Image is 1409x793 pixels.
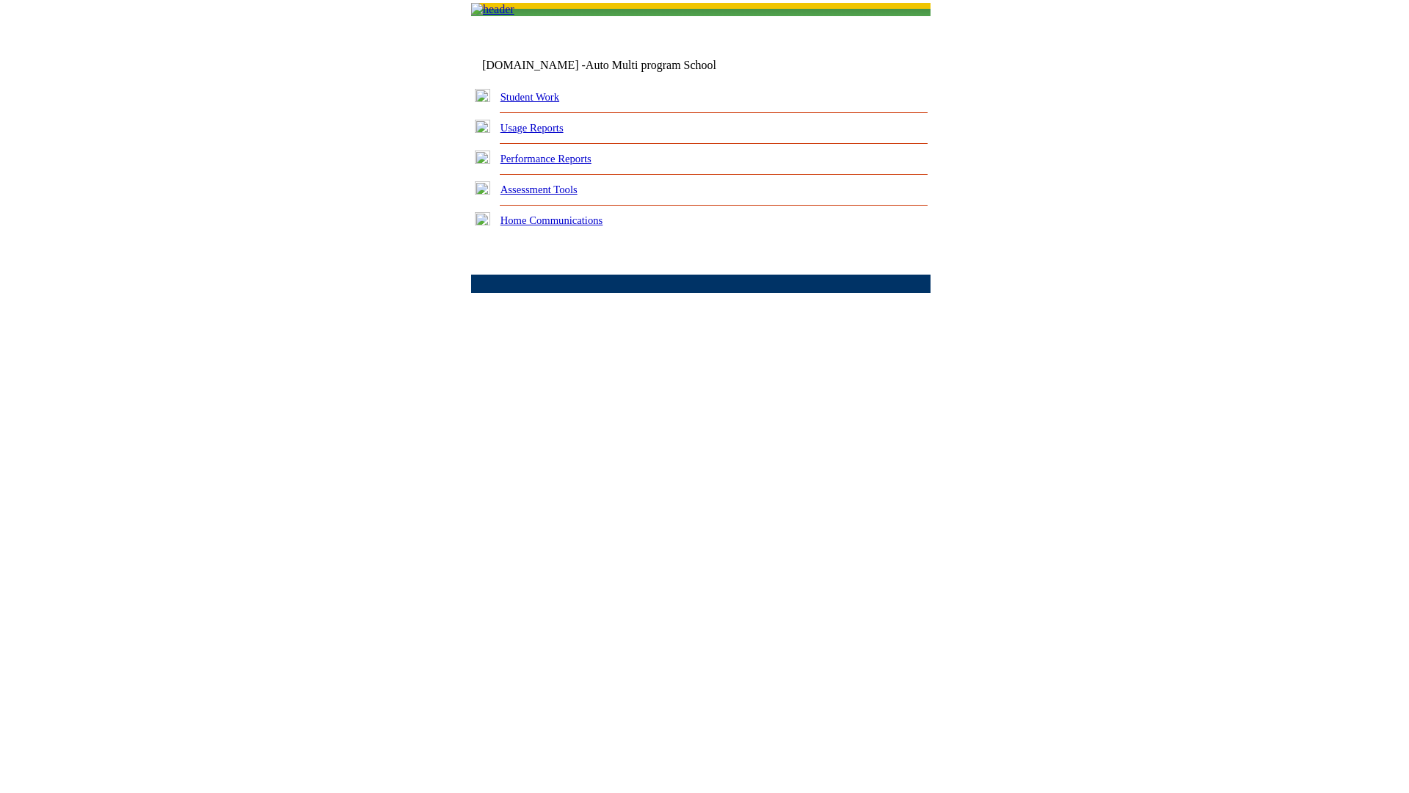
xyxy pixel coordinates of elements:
[500,122,564,134] a: Usage Reports
[500,214,603,226] a: Home Communications
[500,153,591,164] a: Performance Reports
[475,89,490,102] img: plus.gif
[475,151,490,164] img: plus.gif
[500,184,578,195] a: Assessment Tools
[500,91,559,103] a: Student Work
[586,59,716,71] nobr: Auto Multi program School
[475,212,490,225] img: plus.gif
[475,181,490,195] img: plus.gif
[471,3,514,16] img: header
[475,120,490,133] img: plus.gif
[482,59,752,72] td: [DOMAIN_NAME] -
